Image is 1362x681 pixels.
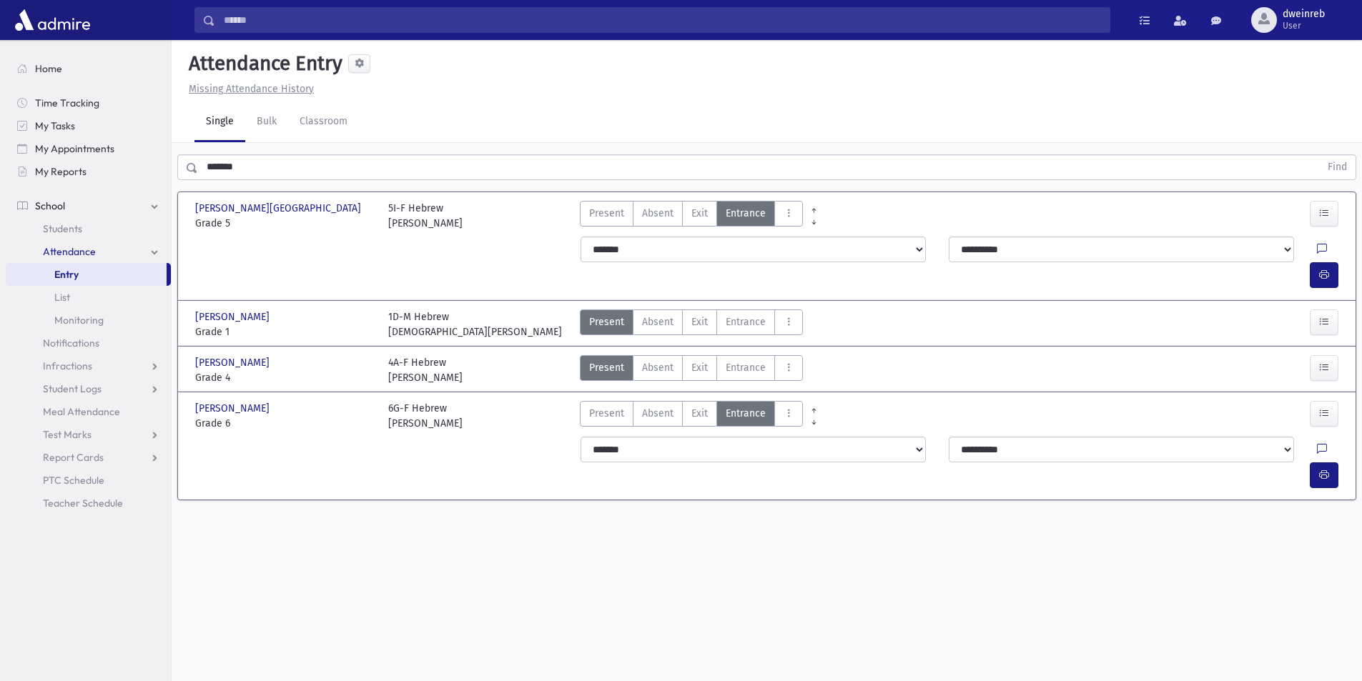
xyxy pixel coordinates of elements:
[35,62,62,75] span: Home
[43,359,92,372] span: Infractions
[195,216,374,231] span: Grade 5
[6,423,171,446] a: Test Marks
[183,83,314,95] a: Missing Attendance History
[195,201,364,216] span: [PERSON_NAME][GEOGRAPHIC_DATA]
[726,406,766,421] span: Entrance
[43,222,82,235] span: Students
[195,401,272,416] span: [PERSON_NAME]
[589,314,624,329] span: Present
[388,201,463,231] div: 5I-F Hebrew [PERSON_NAME]
[6,400,171,423] a: Meal Attendance
[691,314,708,329] span: Exit
[589,206,624,221] span: Present
[6,240,171,263] a: Attendance
[54,314,104,327] span: Monitoring
[6,91,171,114] a: Time Tracking
[642,406,673,421] span: Absent
[35,199,65,212] span: School
[195,370,374,385] span: Grade 4
[6,194,171,217] a: School
[6,160,171,183] a: My Reports
[1319,155,1356,179] button: Find
[580,201,803,231] div: AttTypes
[726,360,766,375] span: Entrance
[6,354,171,377] a: Infractions
[6,286,171,309] a: List
[194,102,245,142] a: Single
[195,416,374,431] span: Grade 6
[43,405,120,418] span: Meal Attendance
[388,401,463,431] div: 6G-F Hebrew [PERSON_NAME]
[726,314,766,329] span: Entrance
[589,406,624,421] span: Present
[642,206,673,221] span: Absent
[43,337,99,349] span: Notifications
[189,83,314,95] u: Missing Attendance History
[6,57,171,80] a: Home
[642,360,673,375] span: Absent
[691,206,708,221] span: Exit
[54,291,70,304] span: List
[691,360,708,375] span: Exit
[35,142,114,155] span: My Appointments
[35,165,87,178] span: My Reports
[580,401,803,431] div: AttTypes
[215,7,1110,33] input: Search
[6,137,171,160] a: My Appointments
[6,492,171,515] a: Teacher Schedule
[388,309,562,339] div: 1D-M Hebrew [DEMOGRAPHIC_DATA][PERSON_NAME]
[183,51,342,76] h5: Attendance Entry
[288,102,359,142] a: Classroom
[388,355,463,385] div: 4A-F Hebrew [PERSON_NAME]
[6,446,171,469] a: Report Cards
[580,355,803,385] div: AttTypes
[6,377,171,400] a: Student Logs
[1283,20,1325,31] span: User
[691,406,708,421] span: Exit
[726,206,766,221] span: Entrance
[6,263,167,286] a: Entry
[54,268,79,281] span: Entry
[43,497,123,509] span: Teacher Schedule
[6,332,171,354] a: Notifications
[43,451,104,464] span: Report Cards
[589,360,624,375] span: Present
[43,474,104,487] span: PTC Schedule
[43,382,102,395] span: Student Logs
[6,217,171,240] a: Students
[1283,9,1325,20] span: dweinreb
[43,245,96,258] span: Attendance
[43,428,92,441] span: Test Marks
[195,324,374,339] span: Grade 1
[6,114,171,137] a: My Tasks
[35,96,99,109] span: Time Tracking
[642,314,673,329] span: Absent
[195,355,272,370] span: [PERSON_NAME]
[195,309,272,324] span: [PERSON_NAME]
[35,119,75,132] span: My Tasks
[6,469,171,492] a: PTC Schedule
[11,6,94,34] img: AdmirePro
[245,102,288,142] a: Bulk
[580,309,803,339] div: AttTypes
[6,309,171,332] a: Monitoring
